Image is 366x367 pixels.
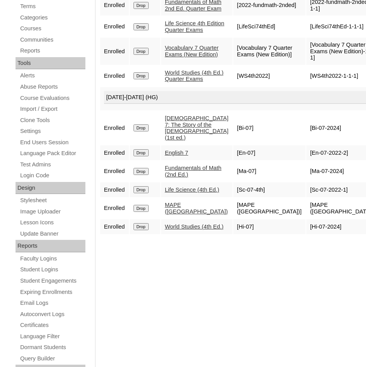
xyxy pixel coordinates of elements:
[134,205,149,212] input: Drop
[233,219,305,234] td: [Hi-07]
[16,182,85,194] div: Design
[19,35,85,45] a: Communities
[100,66,129,86] td: Enrolled
[134,124,149,131] input: Drop
[165,165,222,178] a: Fundamentals of Math (2nd Ed.)
[100,111,129,145] td: Enrolled
[19,126,85,136] a: Settings
[19,115,85,125] a: Clone Tools
[19,160,85,170] a: Test Admins
[19,218,85,227] a: Lesson Icons
[19,149,85,158] a: Language Pack Editor
[19,332,85,341] a: Language Filter
[165,70,224,82] a: World Studies (4th Ed.) Quarter Exams
[233,161,305,182] td: [Ma-07]
[19,298,85,308] a: Email Logs
[19,71,85,80] a: Alerts
[165,224,224,230] a: World Studies (4th Ed.)
[19,13,85,23] a: Categories
[134,48,149,55] input: Drop
[233,198,305,218] td: [MAPE ([GEOGRAPHIC_DATA])]
[100,16,129,37] td: Enrolled
[19,24,85,33] a: Courses
[19,207,85,217] a: Image Uploader
[134,72,149,79] input: Drop
[19,309,85,319] a: Autoconvert Logs
[134,23,149,30] input: Drop
[165,45,219,58] a: Vocabulary 7 Quarter Exams (New Edition)
[233,38,305,65] td: [Vocabulary 7 Quarter Exams (New Edition)]
[134,2,149,9] input: Drop
[19,276,85,286] a: Student Engagements
[100,145,129,160] td: Enrolled
[165,187,219,193] a: Life Science (4th Ed.)
[100,38,129,65] td: Enrolled
[165,115,229,141] a: [DEMOGRAPHIC_DATA] 7: The Story of the [DEMOGRAPHIC_DATA] (1st ed.)
[100,161,129,182] td: Enrolled
[19,46,85,56] a: Reports
[100,198,129,218] td: Enrolled
[16,240,85,252] div: Reports
[19,354,85,364] a: Query Builder
[19,93,85,103] a: Course Evaluations
[100,219,129,234] td: Enrolled
[134,168,149,175] input: Drop
[19,104,85,114] a: Import / Export
[165,150,188,156] a: English 7
[134,149,149,156] input: Drop
[100,182,129,197] td: Enrolled
[19,265,85,274] a: Student Logins
[19,229,85,239] a: Update Banner
[19,2,85,11] a: Terms
[233,66,305,86] td: [WS4th2022]
[19,138,85,147] a: End Users Session
[19,82,85,92] a: Abuse Reports
[19,196,85,205] a: Stylesheet
[134,223,149,230] input: Drop
[233,145,305,160] td: [En-07]
[165,202,228,215] a: MAPE ([GEOGRAPHIC_DATA])
[19,320,85,330] a: Certificates
[233,111,305,145] td: [Bi-07]
[16,57,85,70] div: Tools
[134,186,149,193] input: Drop
[165,20,224,33] a: Life Science 4th Edition Quarter Exams
[19,171,85,180] a: Login Code
[19,287,85,297] a: Expiring Enrollments
[233,16,305,37] td: [LifeSci74thEd]
[19,343,85,352] a: Dormant Students
[19,254,85,264] a: Faculty Logins
[233,182,305,197] td: [Sc-07-4th]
